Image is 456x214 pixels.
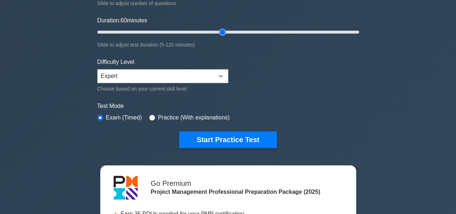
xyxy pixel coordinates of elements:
[120,17,127,23] span: 60
[97,84,228,93] div: Choose based on your current skill level
[106,113,142,122] label: Exam (Timed)
[97,102,359,110] label: Test Mode
[97,40,359,49] div: Slide to adjust test duration (5-120 minutes)
[179,131,276,148] button: Start Practice Test
[158,113,230,122] label: Practice (With explanations)
[97,58,134,66] label: Difficulty Level
[97,16,147,25] label: Duration: minutes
